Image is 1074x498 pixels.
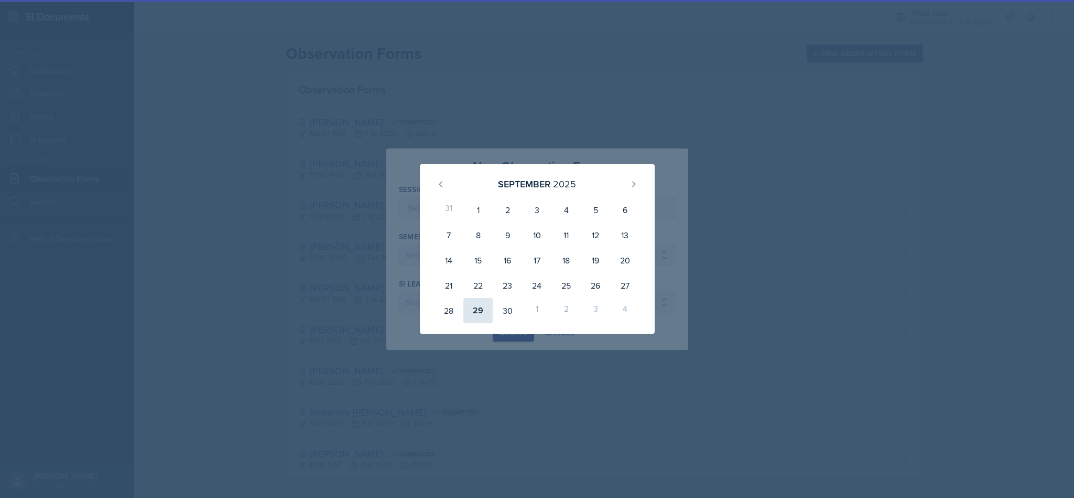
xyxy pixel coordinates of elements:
div: 7 [435,222,464,248]
div: 31 [435,197,464,222]
div: 2025 [553,177,576,191]
div: 15 [463,248,493,273]
div: 4 [551,197,581,222]
div: 5 [581,197,610,222]
div: 20 [610,248,639,273]
div: 3 [522,197,551,222]
div: 29 [463,298,493,323]
div: 2 [551,298,581,323]
div: 18 [551,248,581,273]
div: 9 [493,222,522,248]
div: 28 [435,298,464,323]
div: 12 [581,222,610,248]
div: 21 [435,273,464,298]
div: 17 [522,248,551,273]
div: 8 [463,222,493,248]
div: 2 [493,197,522,222]
div: 10 [522,222,551,248]
div: 3 [581,298,610,323]
div: 6 [610,197,639,222]
div: 13 [610,222,639,248]
div: September [498,177,550,191]
div: 4 [610,298,639,323]
div: 30 [493,298,522,323]
div: 1 [463,197,493,222]
div: 23 [493,273,522,298]
div: 14 [435,248,464,273]
div: 22 [463,273,493,298]
div: 19 [581,248,610,273]
div: 25 [551,273,581,298]
div: 1 [522,298,551,323]
div: 24 [522,273,551,298]
div: 11 [551,222,581,248]
div: 26 [581,273,610,298]
div: 16 [493,248,522,273]
div: 27 [610,273,639,298]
